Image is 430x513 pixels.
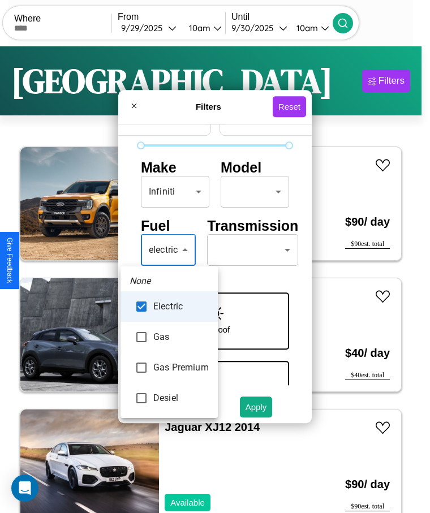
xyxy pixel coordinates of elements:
span: Gas Premium [153,361,209,374]
div: Open Intercom Messenger [11,475,38,502]
span: Electric [153,300,209,313]
span: Desiel [153,391,209,405]
div: Give Feedback [6,238,14,283]
span: Gas [153,330,209,344]
em: None [130,274,151,288]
